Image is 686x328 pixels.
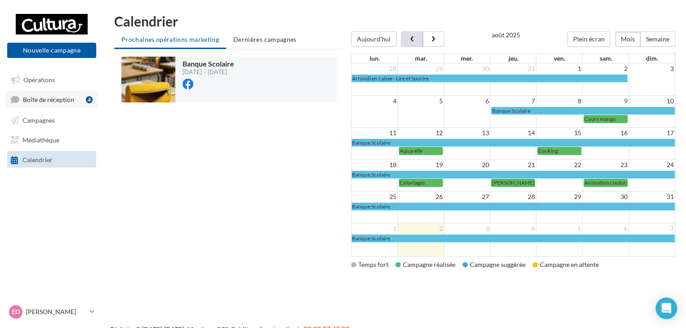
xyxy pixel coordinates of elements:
span: Banque Scolaire [352,171,390,178]
td: 2 [582,63,628,74]
span: Cooking [538,147,558,154]
div: Temps fort [351,260,388,269]
span: Boîte de réception [23,96,74,103]
td: 17 [628,128,675,139]
td: 11 [352,128,398,139]
td: 14 [490,128,536,139]
span: Aquarelle [400,147,423,154]
td: 5 [536,223,583,235]
td: 6 [444,96,490,107]
td: 4 [352,96,398,107]
span: Arrondi en caisse - Lire et Sourire [352,75,429,82]
a: Cours manga [584,115,628,123]
a: Médiathèque [5,131,98,147]
td: 29 [397,63,444,74]
th: dim. [629,54,675,63]
td: 27 [444,191,490,203]
span: Banque Scolaire [183,59,234,68]
span: Campagnes [22,116,55,124]
a: Cooking [537,147,581,155]
td: 7 [628,223,675,235]
a: Campagnes [5,111,98,128]
span: Dernières campagnes [233,35,297,43]
span: Opérations [23,75,55,83]
td: 28 [352,63,398,74]
div: Campagne en attente [533,260,599,269]
td: 30 [444,63,490,74]
a: Banque Scolaire [491,107,675,115]
td: 9 [582,96,628,107]
td: 12 [397,128,444,139]
td: 24 [628,160,675,171]
td: 21 [490,160,536,171]
td: 13 [444,128,490,139]
a: ED [PERSON_NAME] [7,303,96,320]
div: Open Intercom Messenger [655,297,677,319]
span: ED [12,307,20,316]
span: Coloriages [400,179,425,186]
td: 10 [628,96,675,107]
span: Cours manga [584,115,615,122]
td: 1 [352,223,398,235]
a: Boîte de réception4 [5,91,98,107]
a: Banque Scolaire [352,203,675,210]
span: Banque Scolaire [352,139,390,146]
td: 23 [582,160,628,171]
span: [PERSON_NAME] aux trésor librairie [492,179,578,186]
td: 29 [536,191,583,203]
td: 2 [397,223,444,235]
a: Calendrier [5,151,98,167]
th: lun. [352,54,398,63]
div: Campagne suggérée [463,260,526,269]
td: 22 [536,160,583,171]
td: 3 [628,63,675,74]
td: 8 [536,96,583,107]
td: 6 [582,223,628,235]
span: Banque Scolaire [352,235,390,242]
td: 4 [490,223,536,235]
td: 31 [490,63,536,74]
td: 26 [397,191,444,203]
div: Campagne réalisée [396,260,455,269]
div: 4 [86,96,93,103]
a: Banque Scolaire [352,235,675,242]
span: Banque Scolaire [492,107,530,114]
p: [PERSON_NAME] [26,307,86,316]
td: 31 [628,191,675,203]
td: 15 [536,128,583,139]
td: 19 [397,160,444,171]
span: Banque Scolaire [352,203,390,210]
span: Prochaines opérations marketing [121,35,219,43]
button: Aujourd'hui [351,31,396,47]
a: Opérations [5,71,98,87]
th: mer. [444,54,490,63]
th: sam. [583,54,629,63]
th: ven. [536,54,583,63]
a: Aquarelle [399,147,443,155]
td: 7 [490,96,536,107]
td: 20 [444,160,490,171]
span: Animation couture [584,179,629,186]
button: Mois [615,31,641,47]
td: 5 [397,96,444,107]
span: Calendrier [22,156,53,164]
td: 18 [352,160,398,171]
span: Médiathèque [22,136,59,143]
a: Animation couture [584,179,628,186]
td: 16 [582,128,628,139]
td: 25 [352,191,398,203]
a: Coloriages [399,179,443,186]
td: 30 [582,191,628,203]
button: Plein écran [567,31,610,47]
a: Banque Scolaire [352,171,675,178]
a: Banque Scolaire [352,139,675,146]
th: jeu. [490,54,536,63]
a: [PERSON_NAME] aux trésor librairie [491,179,535,186]
a: Arrondi en caisse - Lire et Sourire [352,75,628,82]
td: 1 [536,63,583,74]
h2: août 2025 [491,31,520,38]
th: mar. [397,54,444,63]
td: 28 [490,191,536,203]
button: Semaine [640,31,675,47]
button: Nouvelle campagne [7,43,96,58]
